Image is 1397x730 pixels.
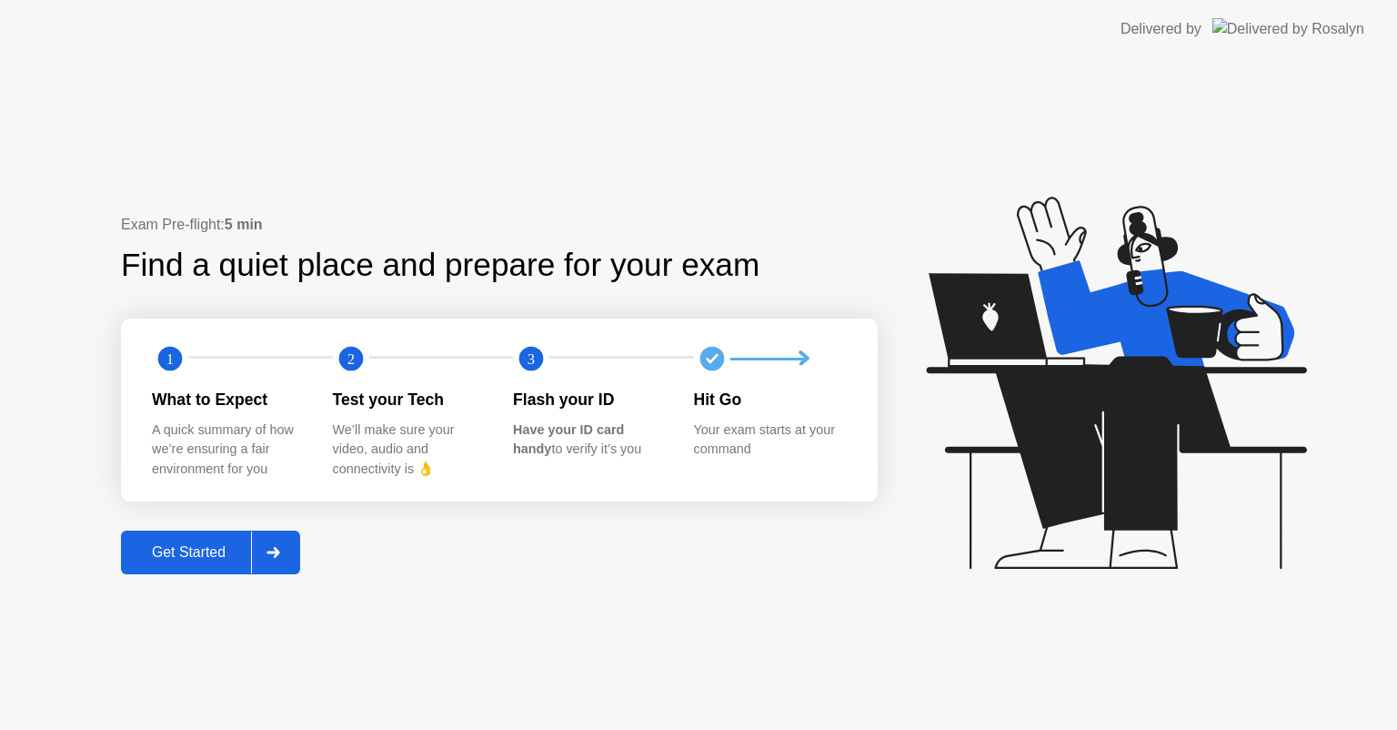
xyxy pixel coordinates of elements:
[152,421,304,480] div: A quick summary of how we’re ensuring a fair environment for you
[152,388,304,411] div: What to Expect
[333,388,485,411] div: Test your Tech
[694,421,846,460] div: Your exam starts at your command
[333,421,485,480] div: We’ll make sure your video, audio and connectivity is 👌
[166,350,174,368] text: 1
[225,217,263,232] b: 5 min
[1212,18,1364,39] img: Delivered by Rosalyn
[126,544,251,561] div: Get Started
[513,421,665,460] div: to verify it’s you
[513,422,624,457] b: Have your ID card handy
[694,388,846,411] div: Hit Go
[513,388,665,411] div: Flash your ID
[528,350,535,368] text: 3
[121,214,878,236] div: Exam Pre-flight:
[121,241,762,289] div: Find a quiet place and prepare for your exam
[121,531,300,574] button: Get Started
[347,350,354,368] text: 2
[1121,18,1201,40] div: Delivered by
